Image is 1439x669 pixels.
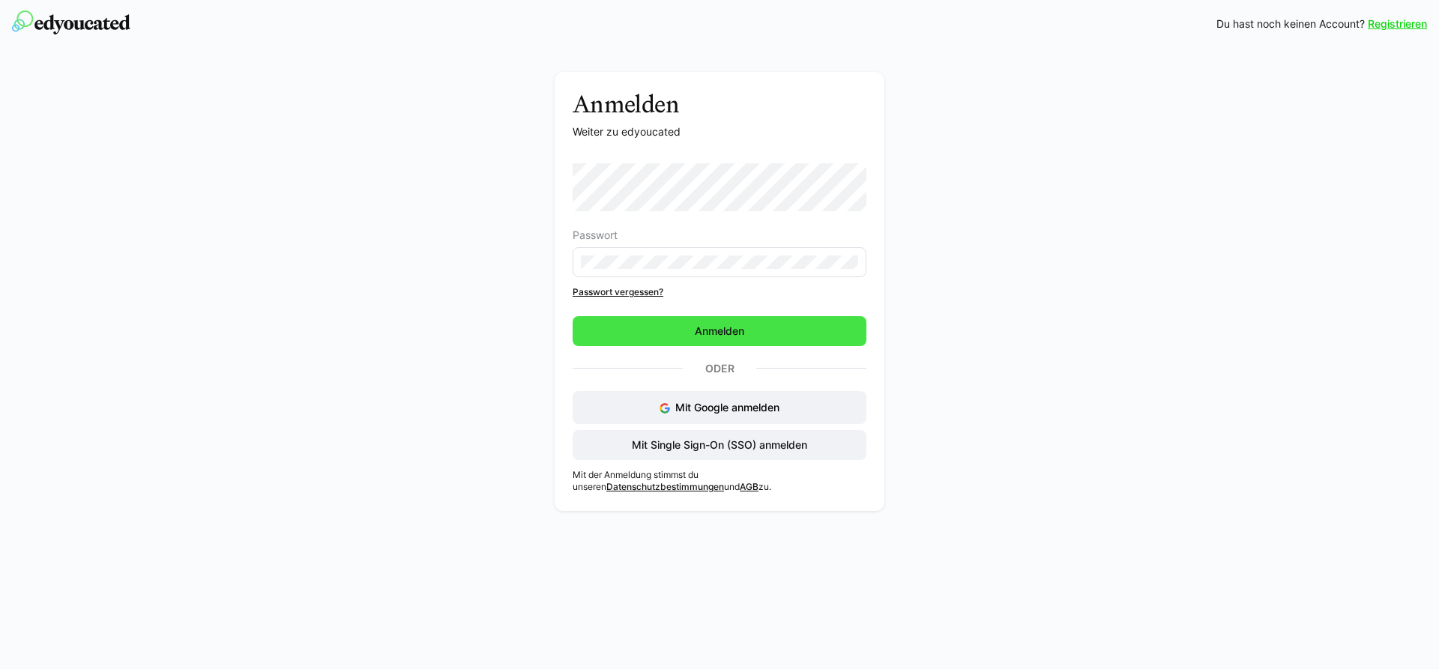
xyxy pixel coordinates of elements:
[12,10,130,34] img: edyoucated
[630,438,809,452] span: Mit Single Sign-On (SSO) anmelden
[675,401,779,414] span: Mit Google anmelden
[573,391,866,424] button: Mit Google anmelden
[1368,16,1427,31] a: Registrieren
[573,124,866,139] p: Weiter zu edyoucated
[1216,16,1365,31] span: Du hast noch keinen Account?
[573,469,866,493] p: Mit der Anmeldung stimmst du unseren und zu.
[740,481,758,492] a: AGB
[693,324,746,339] span: Anmelden
[683,358,756,379] p: Oder
[573,316,866,346] button: Anmelden
[573,90,866,118] h3: Anmelden
[606,481,724,492] a: Datenschutzbestimmungen
[573,430,866,460] button: Mit Single Sign-On (SSO) anmelden
[573,229,618,241] span: Passwort
[573,286,866,298] a: Passwort vergessen?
